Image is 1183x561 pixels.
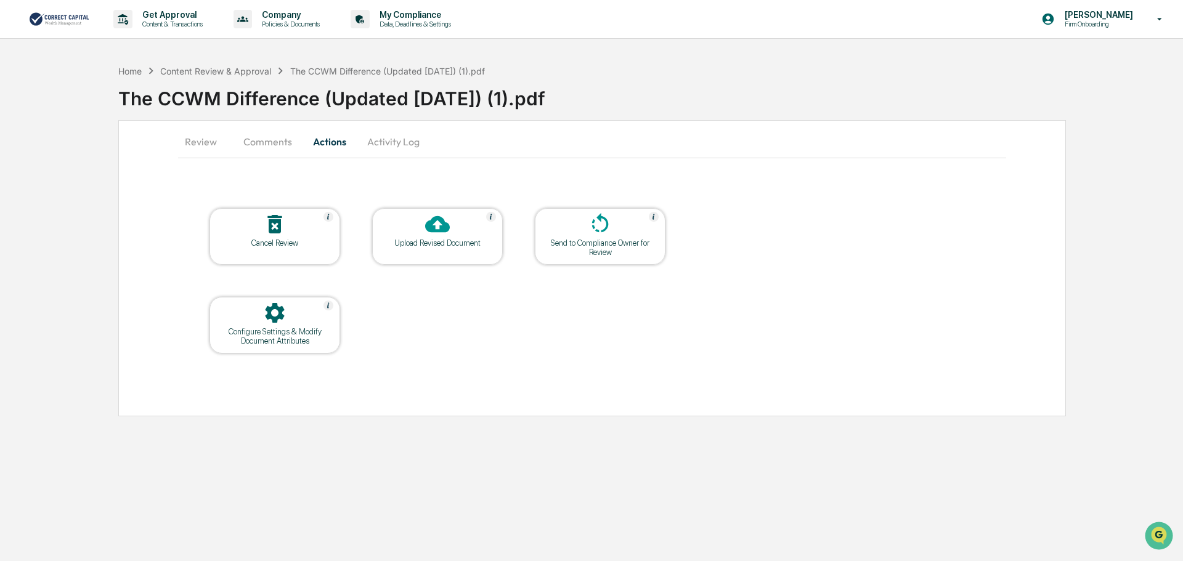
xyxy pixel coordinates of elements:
[12,94,35,116] img: 1746055101610-c473b297-6a78-478c-a979-82029cc54cd1
[30,11,89,27] img: logo
[1055,10,1139,20] p: [PERSON_NAME]
[234,127,302,156] button: Comments
[370,10,457,20] p: My Compliance
[290,66,485,76] div: The CCWM Difference (Updated [DATE]) (1).pdf
[7,150,84,172] a: 🖐️Preclearance
[178,127,1006,156] div: secondary tabs example
[486,212,496,222] img: Help
[209,98,224,113] button: Start new chat
[132,10,209,20] p: Get Approval
[160,66,271,76] div: Content Review & Approval
[12,180,22,190] div: 🔎
[219,327,330,345] div: Configure Settings & Modify Document Attributes
[302,127,357,156] button: Actions
[545,238,656,257] div: Send to Compliance Owner for Review
[7,174,83,196] a: 🔎Data Lookup
[178,127,234,156] button: Review
[102,155,153,167] span: Attestations
[25,179,78,191] span: Data Lookup
[42,94,202,107] div: Start new chat
[118,78,1183,110] div: The CCWM Difference (Updated [DATE]) (1).pdf
[382,238,493,248] div: Upload Revised Document
[132,20,209,28] p: Content & Transactions
[12,156,22,166] div: 🖐️
[323,212,333,222] img: Help
[89,156,99,166] div: 🗄️
[1055,20,1139,28] p: Firm Onboarding
[649,212,659,222] img: Help
[252,10,326,20] p: Company
[357,127,429,156] button: Activity Log
[252,20,326,28] p: Policies & Documents
[323,301,333,310] img: Help
[1144,520,1177,554] iframe: Open customer support
[25,155,79,167] span: Preclearance
[118,66,142,76] div: Home
[42,107,156,116] div: We're available if you need us!
[123,209,149,218] span: Pylon
[84,150,158,172] a: 🗄️Attestations
[12,26,224,46] p: How can we help?
[219,238,330,248] div: Cancel Review
[370,20,457,28] p: Data, Deadlines & Settings
[87,208,149,218] a: Powered byPylon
